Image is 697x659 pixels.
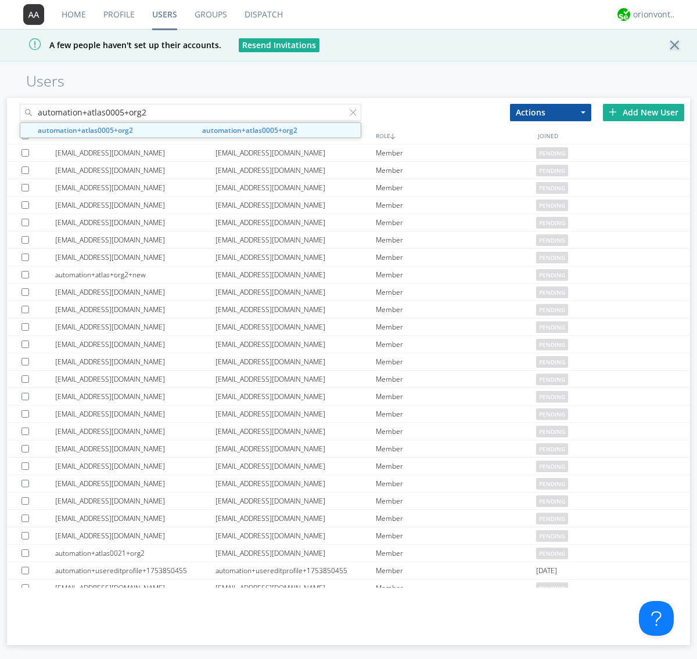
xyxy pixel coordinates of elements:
a: [EMAIL_ADDRESS][DOMAIN_NAME][EMAIL_ADDRESS][DOMAIN_NAME]Memberpending [7,144,690,162]
div: [EMAIL_ADDRESS][DOMAIN_NAME] [215,493,376,509]
div: automation+usereditprofile+1753850455 [55,562,215,579]
div: [EMAIL_ADDRESS][DOMAIN_NAME] [55,318,215,335]
div: [EMAIL_ADDRESS][DOMAIN_NAME] [215,197,376,213]
div: [EMAIL_ADDRESS][DOMAIN_NAME] [215,423,376,440]
span: pending [536,287,568,298]
a: [EMAIL_ADDRESS][DOMAIN_NAME][EMAIL_ADDRESS][DOMAIN_NAME]Memberpending [7,231,690,249]
a: [EMAIL_ADDRESS][DOMAIN_NAME][EMAIL_ADDRESS][DOMAIN_NAME]Memberpending [7,179,690,197]
div: [EMAIL_ADDRESS][DOMAIN_NAME] [215,458,376,475]
strong: automation+atlas0005+org2 [202,125,297,135]
div: Member [376,179,536,196]
div: Member [376,197,536,213]
span: pending [536,443,568,455]
div: [EMAIL_ADDRESS][DOMAIN_NAME] [55,371,215,388]
span: pending [536,182,568,194]
span: A few people haven't set up their accounts. [9,39,221,50]
div: [EMAIL_ADDRESS][DOMAIN_NAME] [215,318,376,335]
div: [EMAIL_ADDRESS][DOMAIN_NAME] [55,336,215,353]
div: Member [376,249,536,266]
div: Member [376,266,536,283]
div: Member [376,336,536,353]
span: pending [536,426,568,437]
div: [EMAIL_ADDRESS][DOMAIN_NAME] [55,580,215,596]
a: [EMAIL_ADDRESS][DOMAIN_NAME][EMAIL_ADDRESS][DOMAIN_NAME]Memberpending [7,580,690,597]
img: 29d36aed6fa347d5a1537e7736e6aa13 [617,8,630,21]
div: [EMAIL_ADDRESS][DOMAIN_NAME] [215,545,376,562]
div: Member [376,144,536,161]
div: [EMAIL_ADDRESS][DOMAIN_NAME] [215,371,376,388]
div: [EMAIL_ADDRESS][DOMAIN_NAME] [55,231,215,248]
a: [EMAIL_ADDRESS][DOMAIN_NAME][EMAIL_ADDRESS][DOMAIN_NAME]Memberpending [7,475,690,493]
a: [EMAIL_ADDRESS][DOMAIN_NAME][EMAIL_ADDRESS][DOMAIN_NAME]Memberpending [7,493,690,510]
a: [EMAIL_ADDRESS][DOMAIN_NAME][EMAIL_ADDRESS][DOMAIN_NAME]Memberpending [7,301,690,318]
div: Member [376,371,536,388]
span: pending [536,530,568,542]
div: Member [376,562,536,579]
span: pending [536,391,568,403]
span: pending [536,548,568,559]
div: [EMAIL_ADDRESS][DOMAIN_NAME] [215,179,376,196]
iframe: Toggle Customer Support [639,601,674,636]
div: Member [376,162,536,179]
div: ROLE [373,127,535,144]
div: Member [376,458,536,475]
div: [EMAIL_ADDRESS][DOMAIN_NAME] [215,405,376,422]
div: [EMAIL_ADDRESS][DOMAIN_NAME] [55,423,215,440]
div: [EMAIL_ADDRESS][DOMAIN_NAME] [55,353,215,370]
div: Member [376,388,536,405]
span: pending [536,252,568,263]
div: [EMAIL_ADDRESS][DOMAIN_NAME] [55,527,215,544]
a: automation+usereditprofile+1753850455automation+usereditprofile+1753850455Member[DATE] [7,562,690,580]
a: [EMAIL_ADDRESS][DOMAIN_NAME][EMAIL_ADDRESS][DOMAIN_NAME]Memberpending [7,249,690,266]
div: Member [376,284,536,300]
a: automation+atlas0021+org2[EMAIL_ADDRESS][DOMAIN_NAME]Memberpending [7,545,690,562]
span: pending [536,374,568,385]
span: pending [536,356,568,368]
div: Member [376,318,536,335]
div: [EMAIL_ADDRESS][DOMAIN_NAME] [215,336,376,353]
a: [EMAIL_ADDRESS][DOMAIN_NAME][EMAIL_ADDRESS][DOMAIN_NAME]Memberpending [7,527,690,545]
div: Member [376,440,536,457]
div: [EMAIL_ADDRESS][DOMAIN_NAME] [215,249,376,266]
a: [EMAIL_ADDRESS][DOMAIN_NAME][EMAIL_ADDRESS][DOMAIN_NAME]Memberpending [7,353,690,371]
span: pending [536,217,568,229]
a: [EMAIL_ADDRESS][DOMAIN_NAME][EMAIL_ADDRESS][DOMAIN_NAME]Memberpending [7,371,690,388]
a: [EMAIL_ADDRESS][DOMAIN_NAME][EMAIL_ADDRESS][DOMAIN_NAME]Memberpending [7,336,690,353]
div: orionvontas+atlas+automation+org2 [633,9,677,20]
div: Member [376,353,536,370]
div: Member [376,214,536,231]
div: [EMAIL_ADDRESS][DOMAIN_NAME] [215,580,376,596]
div: automation+atlas0021+org2 [55,545,215,562]
div: [EMAIL_ADDRESS][DOMAIN_NAME] [215,214,376,231]
div: [EMAIL_ADDRESS][DOMAIN_NAME] [55,144,215,161]
div: [EMAIL_ADDRESS][DOMAIN_NAME] [55,197,215,213]
div: [EMAIL_ADDRESS][DOMAIN_NAME] [55,162,215,179]
div: Add New User [603,104,684,121]
div: [EMAIL_ADDRESS][DOMAIN_NAME] [215,301,376,318]
div: Member [376,475,536,492]
a: [EMAIL_ADDRESS][DOMAIN_NAME][EMAIL_ADDRESS][DOMAIN_NAME]Memberpending [7,440,690,458]
a: [EMAIL_ADDRESS][DOMAIN_NAME][EMAIL_ADDRESS][DOMAIN_NAME]Memberpending [7,510,690,527]
div: [EMAIL_ADDRESS][DOMAIN_NAME] [215,527,376,544]
div: [EMAIL_ADDRESS][DOMAIN_NAME] [215,162,376,179]
img: 373638.png [23,4,44,25]
a: automation+atlas+org2+new[EMAIL_ADDRESS][DOMAIN_NAME]Memberpending [7,266,690,284]
div: [EMAIL_ADDRESS][DOMAIN_NAME] [55,493,215,509]
span: pending [536,461,568,472]
div: [EMAIL_ADDRESS][DOMAIN_NAME] [215,440,376,457]
a: [EMAIL_ADDRESS][DOMAIN_NAME][EMAIL_ADDRESS][DOMAIN_NAME]Memberpending [7,458,690,475]
div: Member [376,493,536,509]
div: Member [376,423,536,440]
div: [EMAIL_ADDRESS][DOMAIN_NAME] [55,458,215,475]
div: Member [376,405,536,422]
span: pending [536,147,568,159]
a: [EMAIL_ADDRESS][DOMAIN_NAME][EMAIL_ADDRESS][DOMAIN_NAME]Memberpending [7,318,690,336]
div: [EMAIL_ADDRESS][DOMAIN_NAME] [215,284,376,300]
div: Member [376,301,536,318]
span: [DATE] [536,562,557,580]
div: [EMAIL_ADDRESS][DOMAIN_NAME] [55,249,215,266]
a: [EMAIL_ADDRESS][DOMAIN_NAME][EMAIL_ADDRESS][DOMAIN_NAME]Memberpending [7,162,690,179]
span: pending [536,513,568,524]
div: [EMAIL_ADDRESS][DOMAIN_NAME] [55,405,215,422]
span: pending [536,200,568,211]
